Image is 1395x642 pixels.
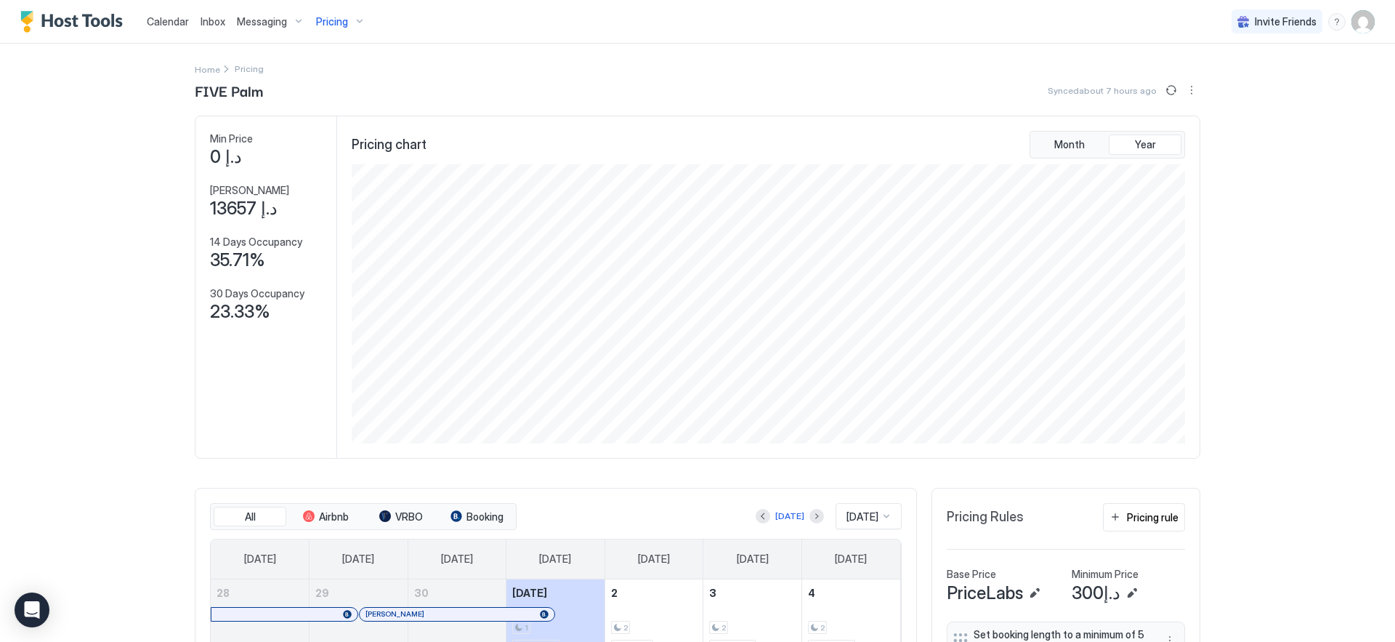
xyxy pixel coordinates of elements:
span: Pricing Rules [947,509,1024,526]
span: 14 Days Occupancy [210,236,302,249]
span: د.إ 0 [210,146,242,168]
span: Home [195,64,220,75]
button: VRBO [365,507,437,527]
span: [DATE] [737,553,769,566]
span: [DATE] [638,553,670,566]
button: Edit [1026,585,1043,602]
button: Previous month [756,509,770,523]
span: [DATE] [539,553,571,566]
a: Home [195,61,220,76]
a: Host Tools Logo [20,11,129,33]
button: Sync prices [1162,81,1180,99]
a: Saturday [820,539,881,579]
span: All [245,510,256,523]
span: Messaging [237,15,287,28]
button: Next month [809,509,824,523]
span: Pricing [316,15,348,28]
div: User profile [1351,10,1375,33]
a: Sunday [230,539,291,579]
button: All [214,507,286,527]
span: PriceLabs [947,582,1023,604]
span: 29 [315,587,329,599]
span: 28 [217,587,230,599]
button: Edit [1123,585,1141,602]
span: 23.33% [210,301,270,323]
a: September 30, 2025 [408,579,506,606]
span: [DATE] [512,587,547,599]
span: [PERSON_NAME] [210,184,289,197]
span: [DATE] [835,553,867,566]
span: Breadcrumb [235,63,264,74]
a: Calendar [147,14,189,29]
button: Month [1033,135,1106,155]
div: [PERSON_NAME] [365,609,549,619]
a: October 2, 2025 [605,579,703,606]
span: Synced about 7 hours ago [1048,85,1157,96]
span: [DATE] [846,510,878,523]
button: Pricing rule [1103,503,1185,531]
button: More options [1183,81,1200,99]
div: tab-group [1030,131,1185,159]
div: Pricing rule [1127,510,1178,525]
a: September 28, 2025 [211,579,309,606]
span: 2 [623,623,628,633]
span: Min Price [210,132,253,145]
div: tab-group [210,503,517,531]
button: Airbnb [289,507,362,527]
span: FIVE Palm [195,79,263,101]
button: Booking [440,507,513,527]
span: 2 [820,623,825,633]
span: Calendar [147,15,189,28]
span: VRBO [395,510,423,523]
span: 2 [721,623,726,633]
button: [DATE] [773,507,806,525]
div: Open Intercom Messenger [15,593,49,627]
a: Monday [328,539,389,579]
span: 30 [414,587,429,599]
div: Breadcrumb [195,61,220,76]
span: 4 [808,587,815,599]
a: Inbox [201,14,225,29]
div: menu [1183,81,1200,99]
span: 2 [611,587,618,599]
span: [PERSON_NAME] [365,609,424,619]
div: [DATE] [775,510,804,523]
a: September 29, 2025 [310,579,408,606]
span: 1 [525,623,528,633]
span: Year [1135,138,1156,151]
span: Invite Friends [1255,15,1317,28]
span: Month [1054,138,1085,151]
span: 30 Days Occupancy [210,287,304,300]
span: د.إ 13657 [210,198,278,220]
a: Thursday [623,539,684,579]
span: [DATE] [441,553,473,566]
a: October 4, 2025 [802,579,900,606]
span: Base Price [947,568,996,581]
div: menu [1328,13,1346,31]
span: Airbnb [319,510,349,523]
span: Pricing chart [352,137,426,153]
a: October 1, 2025 [506,579,604,606]
span: [DATE] [342,553,374,566]
span: [DATE] [244,553,276,566]
a: October 3, 2025 [703,579,801,606]
span: 3 [709,587,716,599]
span: 35.71% [210,249,265,271]
span: Minimum Price [1072,568,1139,581]
span: Booking [466,510,504,523]
a: Friday [722,539,783,579]
span: د.إ300 [1072,582,1120,604]
a: Tuesday [426,539,488,579]
span: Inbox [201,15,225,28]
a: Wednesday [525,539,586,579]
button: Year [1109,135,1181,155]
